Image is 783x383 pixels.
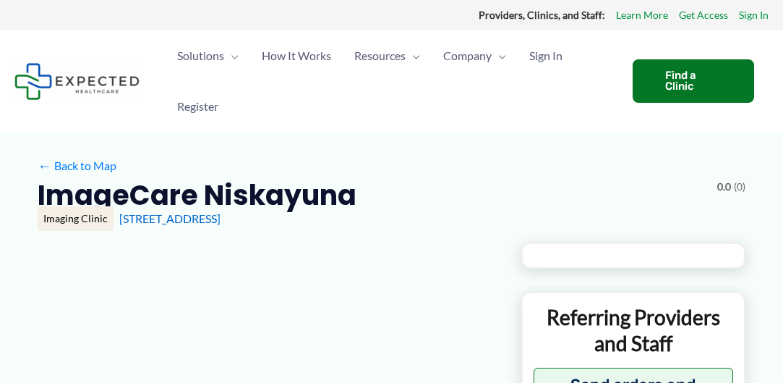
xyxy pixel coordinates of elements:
[479,9,605,21] strong: Providers, Clinics, and Staff:
[38,206,114,231] div: Imaging Clinic
[443,30,492,81] span: Company
[406,30,420,81] span: Menu Toggle
[250,30,343,81] a: How It Works
[739,6,769,25] a: Sign In
[679,6,728,25] a: Get Access
[38,159,51,172] span: ←
[38,177,356,213] h2: ImageCare Niskayuna
[518,30,574,81] a: Sign In
[166,30,618,132] nav: Primary Site Navigation
[224,30,239,81] span: Menu Toggle
[38,155,116,177] a: ←Back to Map
[354,30,406,81] span: Resources
[534,304,733,357] p: Referring Providers and Staff
[432,30,518,81] a: CompanyMenu Toggle
[177,81,218,132] span: Register
[616,6,668,25] a: Learn More
[633,59,754,103] a: Find a Clinic
[177,30,224,81] span: Solutions
[166,81,230,132] a: Register
[262,30,331,81] span: How It Works
[343,30,432,81] a: ResourcesMenu Toggle
[119,211,221,225] a: [STREET_ADDRESS]
[734,177,745,196] span: (0)
[14,63,140,100] img: Expected Healthcare Logo - side, dark font, small
[529,30,562,81] span: Sign In
[492,30,506,81] span: Menu Toggle
[717,177,731,196] span: 0.0
[166,30,250,81] a: SolutionsMenu Toggle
